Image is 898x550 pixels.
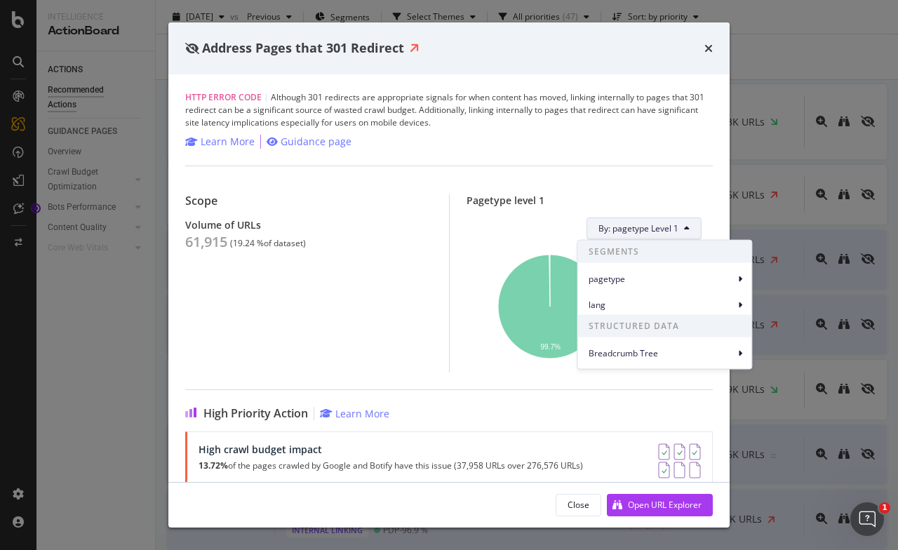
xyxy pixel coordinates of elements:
div: Volume of URLs [185,219,432,231]
div: Pagetype level 1 [467,194,713,206]
div: Scope [185,194,432,208]
a: Learn More [320,407,389,420]
div: Although 301 redirects are appropriate signals for when content has moved, linking internally to ... [185,91,713,129]
span: High Priority Action [203,407,308,420]
div: Open URL Explorer [628,499,702,511]
button: By: pagetype Level 1 [587,217,702,240]
button: Close [556,494,601,516]
div: Learn More [335,407,389,420]
span: lang [589,298,735,311]
strong: 13.72% [199,460,228,471]
span: pagetype [589,272,735,285]
div: High crawl budget impact [199,443,583,455]
span: | [264,91,269,103]
iframe: Intercom live chat [850,502,884,536]
span: STRUCTURED DATA [577,315,751,337]
div: modal [168,22,730,528]
span: SEGMENTS [577,241,751,263]
div: eye-slash [185,43,199,54]
img: AY0oso9MOvYAAAAASUVORK5CYII= [658,443,701,478]
span: Breadcrumb Tree [589,347,735,359]
div: Learn More [201,135,255,149]
svg: A chart. [478,251,697,361]
span: By: pagetype Level 1 [598,222,678,234]
span: 1 [879,502,890,514]
div: Close [568,499,589,511]
button: Open URL Explorer [607,494,713,516]
text: 99.7% [540,343,560,351]
div: Guidance page [281,135,351,149]
p: of the pages crawled by Google and Botify have this issue (37,958 URLs over 276,576 URLs) [199,461,583,471]
div: 61,915 [185,234,227,250]
div: ( 19.24 % of dataset ) [230,239,306,248]
div: times [704,39,713,58]
a: Learn More [185,135,255,149]
span: HTTP Error Code [185,91,262,103]
span: Address Pages that 301 Redirect [202,39,404,56]
a: Guidance page [267,135,351,149]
